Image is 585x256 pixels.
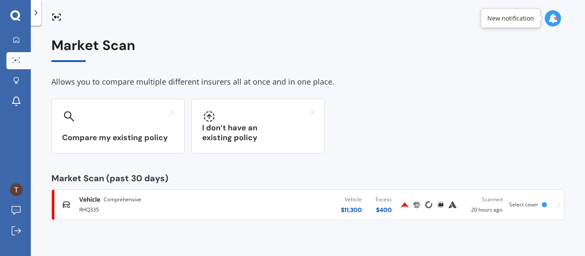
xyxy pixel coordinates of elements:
[412,200,422,210] img: Protecta
[79,204,230,214] div: RHQ335
[466,195,502,204] div: Scanned
[51,38,564,62] div: Market Scan
[341,206,362,214] div: $ 11,300
[51,174,564,182] div: Market Scan (past 30 days)
[51,189,564,220] a: VehicleComprehensiveRHQ335Vehicle$11,300Excess$400ProvidentProtectaCoveAAAutosureScanned20 hours ...
[51,76,564,88] div: Allows you to compare multiple different insurers all at once and in one place.
[79,195,100,204] span: Vehicle
[62,133,174,143] h3: Compare my existing policy
[466,195,502,214] div: 20 hours ago
[487,14,534,23] div: New notification
[202,123,314,143] h3: I don’t have an existing policy
[10,183,23,196] img: ACg8ocLpJhgF-KZ_RbHUzZEthlADeGJaNawtxD7vlqK2tozNfXOobQ=s96-c
[104,195,141,204] span: Comprehensive
[509,201,538,208] span: Select cover
[376,206,392,214] div: $ 400
[436,200,446,210] img: AA
[341,195,362,204] div: Vehicle
[400,200,410,210] img: Provident
[376,195,392,204] div: Excess
[424,200,434,210] img: Cove
[448,200,458,210] img: Autosure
